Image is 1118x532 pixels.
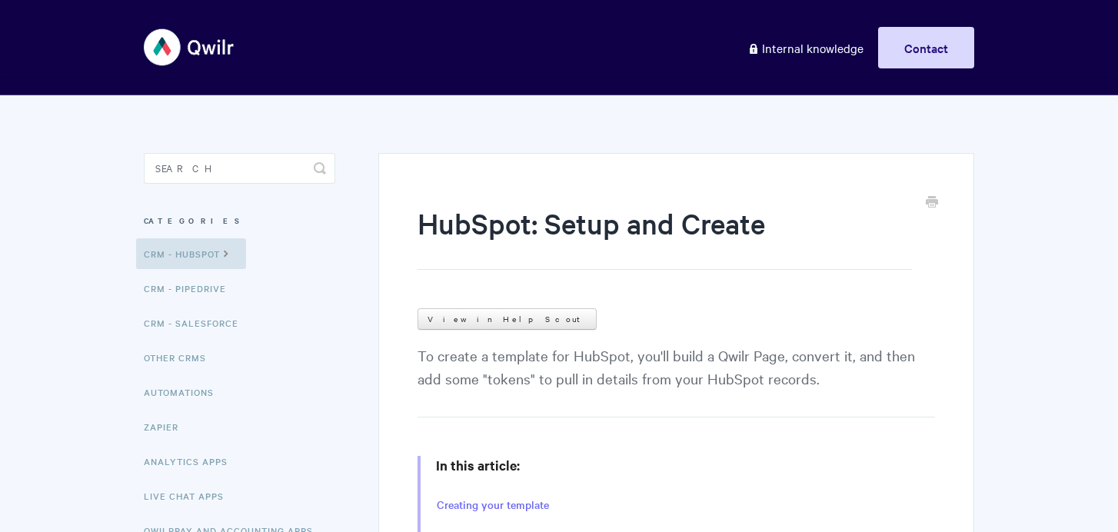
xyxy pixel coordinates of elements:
[144,411,190,442] a: Zapier
[144,342,218,373] a: Other CRMs
[144,377,225,407] a: Automations
[418,204,912,270] h1: HubSpot: Setup and Create
[418,308,597,330] a: View in Help Scout
[136,238,246,269] a: CRM - HubSpot
[144,18,235,76] img: Qwilr Help Center
[436,456,520,474] strong: In this article:
[144,207,335,234] h3: Categories
[144,308,250,338] a: CRM - Salesforce
[144,273,238,304] a: CRM - Pipedrive
[144,480,235,511] a: Live Chat Apps
[144,153,335,184] input: Search
[926,195,938,211] a: Print this Article
[418,344,935,417] p: To create a template for HubSpot, you'll build a Qwilr Page, convert it, and then add some "token...
[736,27,875,68] a: Internal knowledge
[144,446,239,477] a: Analytics Apps
[437,497,549,514] a: Creating your template
[878,27,974,68] a: Contact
